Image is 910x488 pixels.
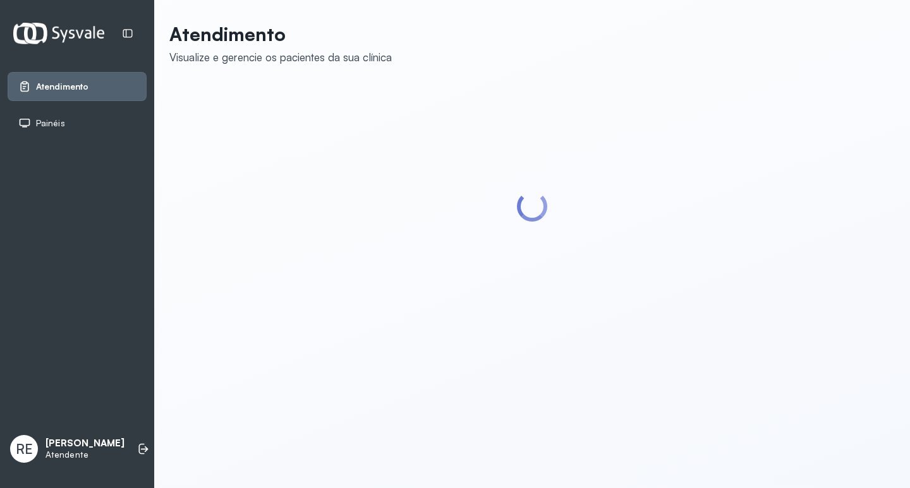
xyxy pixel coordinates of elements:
p: Atendimento [169,23,392,45]
img: Logotipo do estabelecimento [13,23,104,44]
a: Atendimento [18,80,136,93]
p: Atendente [45,449,124,460]
span: RE [16,441,33,457]
span: Painéis [36,118,65,129]
span: Atendimento [36,81,88,92]
p: [PERSON_NAME] [45,437,124,449]
div: Visualize e gerencie os pacientes da sua clínica [169,51,392,64]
